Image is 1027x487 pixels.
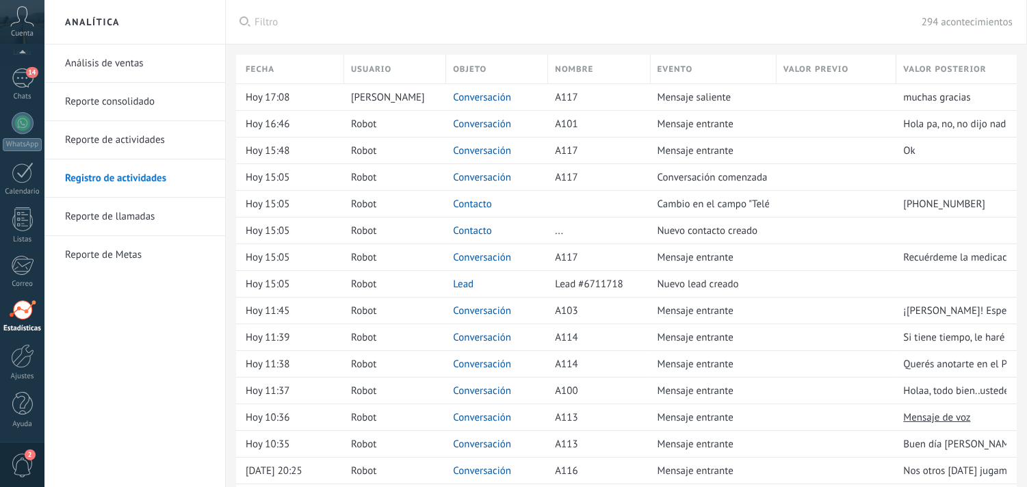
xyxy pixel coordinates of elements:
span: Mensaje entrante [658,411,733,424]
div: Mensaje entrante [651,137,770,163]
div: A117 [548,244,643,270]
span: Mensaje entrante [658,144,733,157]
span: Robot [351,251,376,264]
span: Mensaje entrante [658,251,733,264]
span: Mensaje entrante [658,358,733,371]
div: A103 [548,298,643,324]
span: Cuenta [11,29,34,38]
div: A101 [548,111,643,137]
div: Cambio en el campo "Teléfono" [651,191,770,217]
span: Mensaje saliente [658,91,731,104]
span: Usuario [351,63,391,76]
div: Mensaje entrante [651,244,770,270]
span: Valor previo [783,63,848,76]
a: Conversación [453,464,511,477]
span: Hoy 15:05 [246,224,289,237]
div: Robot [344,271,439,297]
li: Análisis de ventas [44,44,225,83]
span: Evento [658,63,693,76]
div: A114 [548,351,643,377]
div: Robot [344,431,439,457]
span: Hoy 11:45 [246,304,289,317]
div: A113 [548,404,643,430]
a: Análisis de ventas [65,44,211,83]
div: Robot [344,378,439,404]
span: Cambio en el campo "Teléfono" [658,198,793,211]
span: Hoy 11:37 [246,384,289,397]
span: Fecha [246,63,274,76]
span: Mensaje entrante [658,304,733,317]
span: Filtro [255,16,922,29]
span: Robot [351,438,376,451]
span: A103 [555,304,577,317]
div: Listas [3,235,42,244]
div: Mensaje entrante [651,324,770,350]
div: ... [548,218,643,243]
div: Robot [344,351,439,377]
a: Conversación [453,438,511,451]
span: Robot [351,224,376,237]
span: Robot [351,384,376,397]
span: 2 [25,449,36,460]
span: Robot [351,358,376,371]
a: Conversación [453,144,511,157]
a: Conversación [453,304,511,317]
span: Robot [351,278,376,291]
span: Robot [351,331,376,344]
div: Nuevo contacto creado [651,218,770,243]
div: Calendario [3,187,42,196]
li: Reporte consolidado [44,83,225,121]
span: A113 [555,411,577,424]
div: Robot [344,458,439,484]
span: Mensaje entrante [658,118,733,131]
span: Hoy 15:48 [246,144,289,157]
a: Conversación [453,251,511,264]
span: Nuevo contacto creado [658,224,758,237]
a: Conversación [453,411,511,424]
span: Nombre [555,63,593,76]
a: Mensaje de voz [903,411,970,424]
a: Conversación [453,171,511,184]
div: Mensaje entrante [651,431,770,457]
div: Robot [344,298,439,324]
span: A116 [555,464,577,477]
div: Mensaje entrante [651,351,770,377]
span: Ok [903,144,915,157]
span: Hoy 10:36 [246,411,289,424]
span: Hoy 15:05 [246,251,289,264]
span: Mensaje entrante [658,384,733,397]
div: Robot [344,404,439,430]
div: Mensaje entrante [651,458,770,484]
span: Robot [351,171,376,184]
span: [PHONE_NUMBER] [903,198,985,211]
span: Hoy 16:46 [246,118,289,131]
a: Conversación [453,91,511,104]
div: Robot [344,191,439,217]
div: A116 [548,458,643,484]
span: Objeto [453,63,486,76]
a: Reporte consolidado [65,83,211,121]
a: Lead [453,278,473,291]
span: Robot [351,304,376,317]
a: Contacto [453,224,492,237]
div: Conversación comenzada [651,164,770,190]
div: Estadísticas [3,324,42,333]
span: A117 [555,144,577,157]
div: Mensaje entrante [651,378,770,404]
div: Nuevo lead creado [651,271,770,297]
div: Robot [344,111,439,137]
span: Valor posterior [903,63,986,76]
span: Robot [351,411,376,424]
a: Conversación [453,358,511,371]
div: A114 [548,324,643,350]
span: muchas gracias [903,91,970,104]
span: Conversación comenzada [658,171,768,184]
li: Reporte de Metas [44,236,225,274]
span: 294 acontecimientos [922,16,1013,29]
span: [PERSON_NAME] [351,91,425,104]
span: Hoy 15:05 [246,278,289,291]
div: Ajustes [3,372,42,381]
span: ... [555,224,563,237]
div: Robot [344,137,439,163]
span: A117 [555,171,577,184]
